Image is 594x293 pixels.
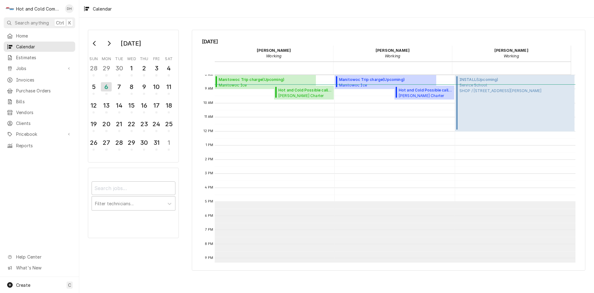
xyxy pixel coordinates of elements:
[65,4,74,13] div: Daryl Harris's Avatar
[4,263,75,273] a: Go to What's New
[204,227,215,232] span: 7 PM
[139,82,149,91] div: 9
[127,64,136,73] div: 1
[455,75,575,131] div: INSTALL(Upcoming)Service SchoolSHOP / [STREET_ADDRESS][PERSON_NAME]
[16,264,71,271] span: What's New
[274,86,334,100] div: [Service] Hot and Cold Possible call Back Charles Drew Charter School Elementary School / 301 Eva...
[101,64,111,73] div: 29
[92,181,175,195] input: Search jobs...
[215,75,316,89] div: [Service] Manitowoc Trip charge Manitowoc Ice Arby's #08349 / 1150 West Ave, Cartersville, GA 301...
[152,82,161,91] div: 10
[452,46,571,61] div: Jason Thomason - Working
[203,199,215,204] span: 5 PM
[455,75,575,131] div: [Service] INSTALL Service School SHOP / 2700 Baker Rd, Acworth, GA 30101 ID: JOB-1088 Status: Upc...
[114,82,124,91] div: 7
[114,64,124,73] div: 30
[16,131,63,137] span: Pricebook
[203,72,215,77] span: 8 AM
[16,109,72,116] span: Vendors
[114,101,124,110] div: 14
[4,52,75,63] a: Estimates
[203,171,215,176] span: 3 PM
[333,46,452,61] div: David Harris - Working
[4,96,75,107] a: Bills
[56,20,64,26] span: Ctrl
[385,54,400,58] em: Working
[399,93,452,98] span: [PERSON_NAME] Charter School Elementary School / [STREET_ADDRESS][PERSON_NAME]
[257,48,291,53] strong: [PERSON_NAME]
[92,176,175,217] div: Calendar Filters
[152,138,161,147] div: 31
[163,54,175,62] th: Saturday
[164,82,174,91] div: 11
[114,138,124,147] div: 28
[215,46,334,61] div: Daryl Harris - Working
[16,65,63,72] span: Jobs
[16,6,62,12] div: Hot and Cold Commercial Kitchens, Inc.
[88,30,179,162] div: Calendar Day Picker
[139,64,149,73] div: 2
[203,185,215,190] span: 4 PM
[494,48,528,53] strong: [PERSON_NAME]
[101,101,111,110] div: 13
[202,100,215,105] span: 10 AM
[88,54,100,62] th: Sunday
[89,138,98,147] div: 26
[138,54,150,62] th: Thursday
[278,87,332,93] span: Hot and Cold Possible call Back ( Upcoming )
[203,157,215,162] span: 2 PM
[152,101,161,110] div: 17
[4,252,75,262] a: Go to Help Center
[101,82,112,91] div: 6
[139,101,149,110] div: 16
[88,168,179,238] div: Calendar Filters
[4,75,75,85] a: Invoices
[4,118,75,128] a: Clients
[127,101,136,110] div: 15
[89,101,98,110] div: 12
[202,38,575,46] span: [DATE]
[103,38,115,48] button: Go to next month
[16,98,72,105] span: Bills
[101,138,111,147] div: 27
[376,48,410,53] strong: [PERSON_NAME]
[152,64,161,73] div: 3
[394,86,454,100] div: Hot and Cold Possible call Back(Upcoming)[PERSON_NAME] Charter SchoolElementary School / [STREET_...
[16,33,72,39] span: Home
[4,17,75,28] button: Search anythingCtrlK
[203,213,215,218] span: 6 PM
[4,63,75,73] a: Go to Jobs
[4,129,75,139] a: Go to Pricebook
[164,138,174,147] div: 1
[118,38,143,49] div: [DATE]
[219,77,309,82] span: Manitowoc Trip charge ( Upcoming )
[192,30,585,271] div: Calendar Calendar
[4,140,75,151] a: Reports
[16,54,72,61] span: Estimates
[16,282,30,288] span: Create
[203,255,215,260] span: 9 PM
[335,75,436,89] div: [Service] Manitowoc Trip charge Manitowoc Ice Arby's #08349 / 1150 West Ave, Cartersville, GA 301...
[152,119,161,129] div: 24
[89,82,98,91] div: 5
[89,64,98,73] div: 28
[274,86,334,100] div: Hot and Cold Possible call Back(Upcoming)[PERSON_NAME] Charter SchoolElementary School / [STREET_...
[339,82,429,87] span: Manitowoc Ice [PERSON_NAME]'s #08349 / [STREET_ADDRESS]
[4,86,75,96] a: Purchase Orders
[127,82,136,91] div: 8
[4,107,75,118] a: Vendors
[16,254,71,260] span: Help Center
[16,120,72,127] span: Clients
[114,119,124,129] div: 21
[16,142,72,149] span: Reports
[339,77,429,82] span: Manitowoc Trip charge ( Upcoming )
[219,82,309,87] span: Manitowoc Ice [PERSON_NAME]'s #08349 / [STREET_ADDRESS]
[65,4,74,13] div: DH
[504,54,519,58] em: Working
[394,86,454,100] div: [Service] Hot and Cold Possible call Back Charles Drew Charter School Elementary School / 301 Eva...
[113,54,125,62] th: Tuesday
[6,4,14,13] div: H
[139,119,149,129] div: 23
[164,64,174,73] div: 4
[204,143,215,148] span: 1 PM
